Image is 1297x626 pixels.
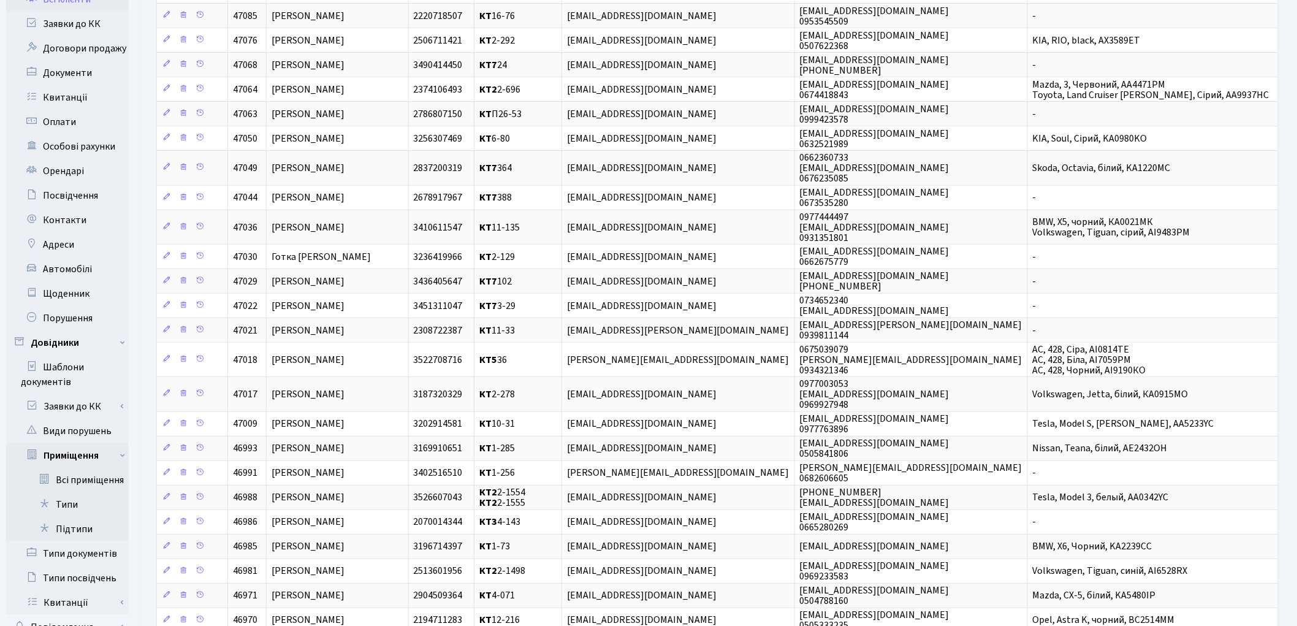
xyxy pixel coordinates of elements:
span: [PERSON_NAME] [272,299,344,313]
span: 46986 [233,516,257,529]
span: [EMAIL_ADDRESS][DOMAIN_NAME] 0505841806 [800,437,949,460]
span: 47085 [233,9,257,23]
span: [PERSON_NAME] [272,540,344,554]
span: 46991 [233,467,257,480]
span: [PERSON_NAME] [272,132,344,145]
span: [PERSON_NAME] [272,353,344,367]
span: 0977003053 [EMAIL_ADDRESS][DOMAIN_NAME] 0969927948 [800,377,949,411]
span: [EMAIL_ADDRESS][DOMAIN_NAME] [567,58,717,72]
span: [PERSON_NAME][EMAIL_ADDRESS][DOMAIN_NAME] 0682606605 [800,461,1022,485]
span: 6-80 [479,132,510,145]
span: [EMAIL_ADDRESS][DOMAIN_NAME] [567,161,717,175]
span: 47036 [233,221,257,234]
span: 3402516510 [414,467,463,480]
a: Документи [6,61,129,85]
span: [EMAIL_ADDRESS][DOMAIN_NAME] 0673535280 [800,186,949,210]
b: КТ [479,589,492,603]
a: Автомобілі [6,257,129,281]
span: 47009 [233,418,257,431]
span: 2506711421 [414,34,463,47]
span: 3187320329 [414,387,463,401]
span: - [1033,324,1036,337]
span: [PERSON_NAME] [272,9,344,23]
span: 24 [479,58,507,72]
span: 46988 [233,491,257,505]
span: - [1033,275,1036,288]
a: Заявки до КК [14,394,129,419]
a: Підтипи [14,517,129,541]
span: [EMAIL_ADDRESS][PERSON_NAME][DOMAIN_NAME] [567,324,789,337]
span: [EMAIL_ADDRESS][DOMAIN_NAME] [567,299,717,313]
b: КТ [479,442,492,456]
b: КТ2 [479,83,497,96]
span: 3236419966 [414,250,463,264]
span: 47029 [233,275,257,288]
span: 2513601956 [414,565,463,578]
b: КТ [479,221,492,234]
span: 47017 [233,387,257,401]
span: - [1033,250,1036,264]
a: Шаблони документів [6,355,129,394]
span: [EMAIL_ADDRESS][DOMAIN_NAME] [567,418,717,431]
span: 2786807150 [414,107,463,121]
span: 16-76 [479,9,515,23]
span: 3436405647 [414,275,463,288]
b: КТ2 [479,496,497,510]
span: 47018 [233,353,257,367]
span: BMW, X6, Чорний, KA2239CC [1033,540,1152,554]
span: [PERSON_NAME] [272,516,344,529]
span: 11-135 [479,221,520,234]
b: КТ2 [479,486,497,499]
span: 3256307469 [414,132,463,145]
span: - [1033,58,1036,72]
a: Види порушень [6,419,129,443]
b: КТ [479,324,492,337]
span: 2-292 [479,34,515,47]
a: Квитанції [14,590,129,615]
b: КТ5 [479,353,497,367]
span: 3-29 [479,299,515,313]
span: 2220718507 [414,9,463,23]
span: 2837200319 [414,161,463,175]
span: 11-33 [479,324,515,337]
span: [EMAIL_ADDRESS][DOMAIN_NAME] [567,9,717,23]
span: 47050 [233,132,257,145]
span: [EMAIL_ADDRESS][DOMAIN_NAME] [567,34,717,47]
span: Nissan, Teana, білий, AE2432OH [1033,442,1168,456]
span: 47044 [233,191,257,205]
span: [PHONE_NUMBER] [EMAIL_ADDRESS][DOMAIN_NAME] [800,486,949,510]
a: Заявки до КК [6,12,129,36]
span: [EMAIL_ADDRESS][DOMAIN_NAME] [567,491,717,505]
a: Особові рахунки [6,134,129,159]
span: 2-278 [479,387,515,401]
span: Tesla, Model S, [PERSON_NAME], AA5233YC [1033,418,1214,431]
span: [EMAIL_ADDRESS][DOMAIN_NAME] 0504788160 [800,584,949,608]
span: 47076 [233,34,257,47]
span: [PERSON_NAME][EMAIL_ADDRESS][DOMAIN_NAME] [567,353,789,367]
span: KIA, RIO, black, AX3589ET [1033,34,1141,47]
span: 47049 [233,161,257,175]
a: Типи посвідчень [6,566,129,590]
span: 3410611547 [414,221,463,234]
span: 1-73 [479,540,510,554]
span: Mazda, CX-5, білий, KA5480IP [1033,589,1156,603]
a: Орендарі [6,159,129,183]
span: [EMAIL_ADDRESS][DOMAIN_NAME] 0977763896 [800,412,949,436]
b: КТ7 [479,161,497,175]
span: [EMAIL_ADDRESS][DOMAIN_NAME] [567,250,717,264]
b: КТ [479,540,492,554]
span: 3490414450 [414,58,463,72]
span: 36 [479,353,507,367]
span: [PERSON_NAME] [272,442,344,456]
span: [EMAIL_ADDRESS][DOMAIN_NAME] [567,275,717,288]
span: [PERSON_NAME] [272,491,344,505]
span: 47064 [233,83,257,96]
span: Volkswagen, Jetta, білий, КА0915МО [1033,387,1189,401]
span: [PERSON_NAME] [272,107,344,121]
span: [EMAIL_ADDRESS][DOMAIN_NAME] 0953545509 [800,4,949,28]
span: [EMAIL_ADDRESS][DOMAIN_NAME] [567,132,717,145]
span: [PERSON_NAME] [272,275,344,288]
a: Приміщення [14,443,129,468]
b: КТ [479,467,492,480]
b: КТ [479,9,492,23]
